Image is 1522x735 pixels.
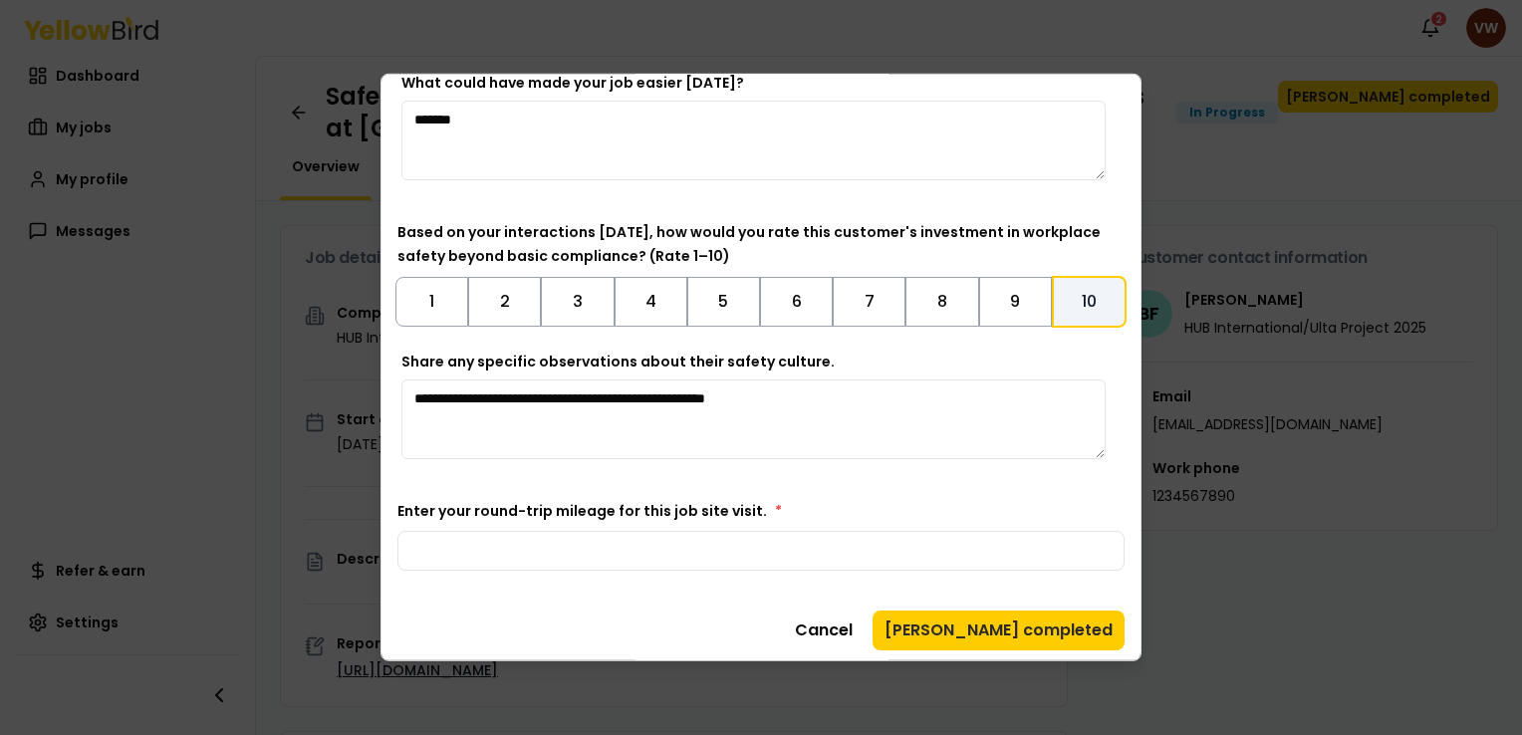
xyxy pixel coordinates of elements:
label: Enter your round-trip mileage for this job site visit. [397,501,782,521]
button: Toggle 1 [395,277,468,327]
button: Toggle 4 [615,277,687,327]
label: Share any specific observations about their safety culture. [401,352,835,371]
button: Toggle 3 [541,277,614,327]
button: Toggle 2 [468,277,541,327]
button: [PERSON_NAME] completed [873,611,1125,650]
label: What could have made your job easier [DATE]? [401,73,744,93]
button: Toggle 6 [760,277,833,327]
button: Toggle 10 [1052,276,1127,328]
button: Toggle 7 [833,277,905,327]
button: Toggle 9 [979,277,1052,327]
button: Toggle 8 [905,277,978,327]
button: Cancel [783,611,865,650]
label: Based on your interactions [DATE], how would you rate this customer's investment in workplace saf... [397,222,1101,266]
button: Toggle 5 [687,277,760,327]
